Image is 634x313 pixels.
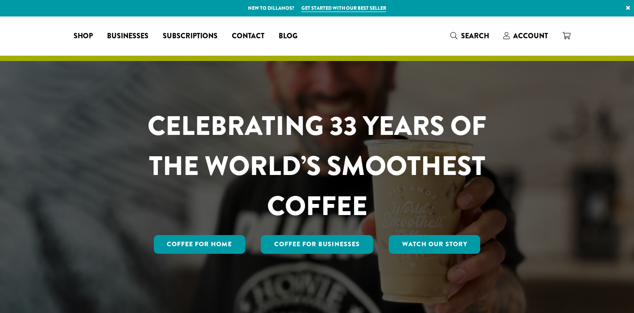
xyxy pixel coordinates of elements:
[232,31,264,42] span: Contact
[74,31,93,42] span: Shop
[461,31,489,41] span: Search
[154,235,246,254] a: Coffee for Home
[301,4,386,12] a: Get started with our best seller
[279,31,297,42] span: Blog
[513,31,548,41] span: Account
[163,31,218,42] span: Subscriptions
[121,106,513,226] h1: CELEBRATING 33 YEARS OF THE WORLD’S SMOOTHEST COFFEE
[443,28,496,43] a: Search
[389,235,481,254] a: Watch Our Story
[261,235,373,254] a: Coffee For Businesses
[107,31,148,42] span: Businesses
[66,29,100,43] a: Shop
